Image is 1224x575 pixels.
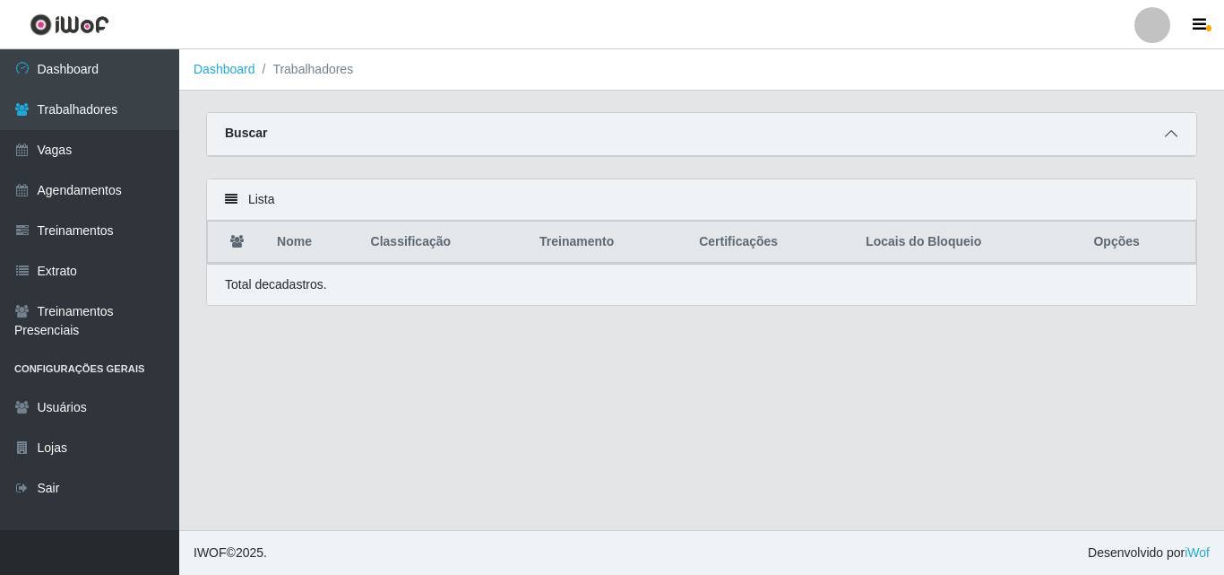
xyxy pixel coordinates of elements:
strong: Buscar [225,126,267,140]
span: Desenvolvido por [1088,544,1210,562]
li: Trabalhadores [255,60,354,79]
th: Certificações [688,222,855,264]
th: Opções [1082,222,1195,264]
div: Lista [207,179,1196,221]
img: CoreUI Logo [30,13,109,36]
span: © 2025 . [194,544,267,562]
th: Locais do Bloqueio [855,222,1082,264]
nav: breadcrumb [179,49,1224,91]
a: iWof [1185,545,1210,560]
th: Classificação [360,222,530,264]
p: Total de cadastros. [225,275,327,294]
th: Nome [266,222,359,264]
th: Treinamento [529,222,688,264]
a: Dashboard [194,62,255,76]
span: IWOF [194,545,227,560]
